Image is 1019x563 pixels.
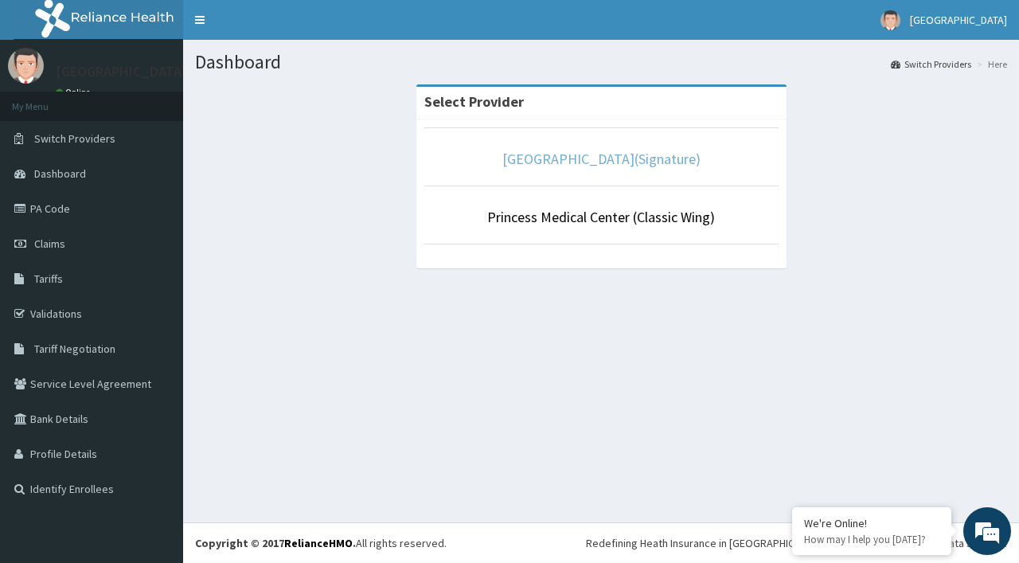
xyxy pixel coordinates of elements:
span: Tariffs [34,272,63,286]
span: Switch Providers [34,131,115,146]
a: Princess Medical Center (Classic Wing) [487,208,715,226]
span: [GEOGRAPHIC_DATA] [910,13,1007,27]
a: Switch Providers [891,57,971,71]
p: How may I help you today? [804,533,939,546]
span: Claims [34,237,65,251]
p: [GEOGRAPHIC_DATA] [56,65,187,79]
span: Dashboard [34,166,86,181]
a: RelianceHMO [284,536,353,550]
textarea: Type your message and hit 'Enter' [8,385,303,441]
strong: Copyright © 2017 . [195,536,356,550]
div: Redefining Heath Insurance in [GEOGRAPHIC_DATA] using Telemedicine and Data Science! [586,535,1007,551]
span: We're online! [92,176,220,337]
strong: Select Provider [424,92,524,111]
li: Here [973,57,1007,71]
span: Tariff Negotiation [34,342,115,356]
div: Chat with us now [83,89,267,110]
img: d_794563401_company_1708531726252_794563401 [29,80,64,119]
footer: All rights reserved. [183,522,1019,563]
a: [GEOGRAPHIC_DATA](Signature) [502,150,701,168]
div: We're Online! [804,516,939,530]
img: User Image [880,10,900,30]
div: Minimize live chat window [261,8,299,46]
a: Online [56,87,94,98]
img: User Image [8,48,44,84]
h1: Dashboard [195,52,1007,72]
